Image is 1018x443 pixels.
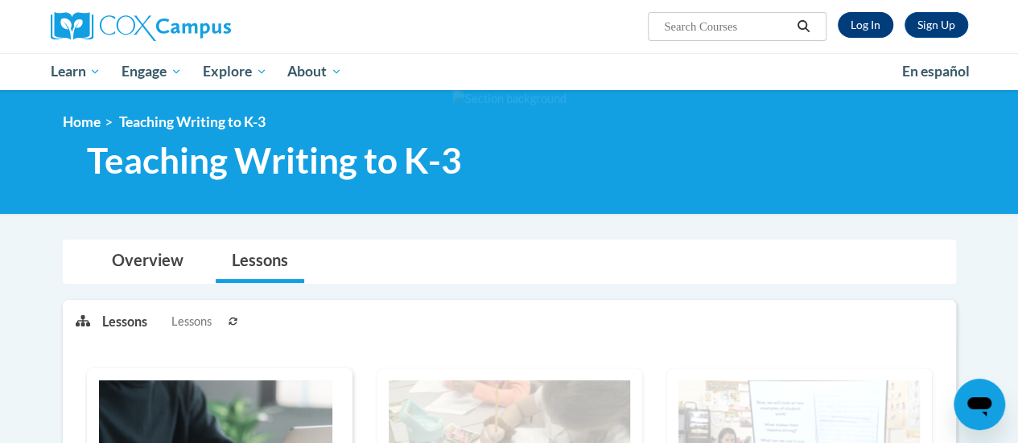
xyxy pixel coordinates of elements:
[892,55,980,88] a: En español
[452,90,567,108] img: Section background
[838,12,893,38] a: Log In
[102,313,147,330] p: Lessons
[119,113,266,130] span: Teaching Writing to K-3
[203,62,267,81] span: Explore
[51,12,231,41] img: Cox Campus
[50,62,101,81] span: Learn
[662,17,791,36] input: Search Courses
[902,63,970,80] span: En español
[96,240,200,283] a: Overview
[192,53,278,90] a: Explore
[111,53,192,90] a: Engage
[122,62,182,81] span: Engage
[287,62,342,81] span: About
[40,53,112,90] a: Learn
[791,17,815,36] button: Search
[39,53,980,90] div: Main menu
[51,12,340,41] a: Cox Campus
[87,139,462,182] span: Teaching Writing to K-3
[171,313,212,330] span: Lessons
[277,53,352,90] a: About
[216,240,304,283] a: Lessons
[63,113,101,130] a: Home
[905,12,968,38] a: Register
[954,379,1005,430] iframe: Button to launch messaging window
